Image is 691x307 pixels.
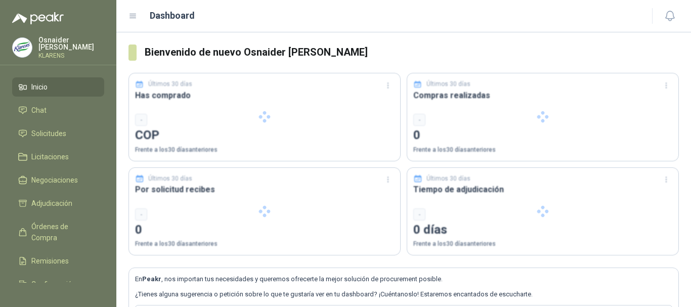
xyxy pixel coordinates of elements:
[12,217,104,247] a: Órdenes de Compra
[13,38,32,57] img: Company Logo
[150,9,195,23] h1: Dashboard
[145,45,679,60] h3: Bienvenido de nuevo Osnaider [PERSON_NAME]
[31,105,47,116] span: Chat
[12,251,104,271] a: Remisiones
[31,279,76,290] span: Configuración
[38,36,104,51] p: Osnaider [PERSON_NAME]
[12,147,104,166] a: Licitaciones
[12,77,104,97] a: Inicio
[135,274,672,284] p: En , nos importan tus necesidades y queremos ofrecerte la mejor solución de procurement posible.
[12,275,104,294] a: Configuración
[38,53,104,59] p: KLARENS
[12,12,64,24] img: Logo peakr
[135,289,672,299] p: ¿Tienes alguna sugerencia o petición sobre lo que te gustaría ver en tu dashboard? ¡Cuéntanoslo! ...
[12,170,104,190] a: Negociaciones
[31,128,66,139] span: Solicitudes
[31,81,48,93] span: Inicio
[31,174,78,186] span: Negociaciones
[31,255,69,267] span: Remisiones
[31,198,72,209] span: Adjudicación
[12,194,104,213] a: Adjudicación
[31,221,95,243] span: Órdenes de Compra
[31,151,69,162] span: Licitaciones
[12,124,104,143] a: Solicitudes
[12,101,104,120] a: Chat
[142,275,161,283] b: Peakr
